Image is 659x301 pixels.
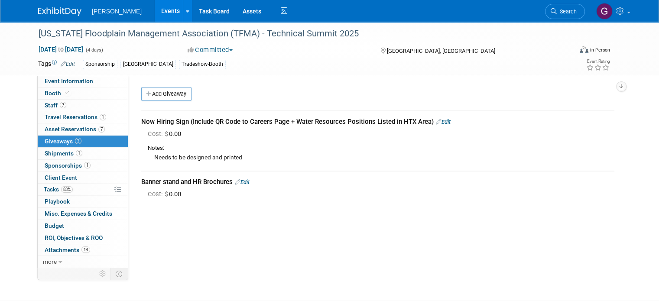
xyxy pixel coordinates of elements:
[235,179,250,185] a: Edit
[38,160,128,172] a: Sponsorships1
[38,100,128,111] a: Staff7
[120,60,176,69] div: [GEOGRAPHIC_DATA]
[141,178,614,187] div: Banner stand and HR Brochures
[38,87,128,99] a: Booth
[38,45,84,53] span: [DATE] [DATE]
[38,256,128,268] a: more
[60,102,66,108] span: 7
[596,3,613,19] img: Genee' Mengarelli
[45,138,81,145] span: Giveaways
[83,60,117,69] div: Sponsorship
[45,162,91,169] span: Sponsorships
[45,126,105,133] span: Asset Reservations
[61,61,75,67] a: Edit
[45,150,82,157] span: Shipments
[148,144,614,152] div: Notes:
[38,123,128,135] a: Asset Reservations7
[75,138,81,144] span: 2
[43,258,57,265] span: more
[38,148,128,159] a: Shipments1
[148,130,185,138] span: 0.00
[65,91,69,95] i: Booth reservation complete
[92,8,142,15] span: [PERSON_NAME]
[38,75,128,87] a: Event Information
[148,190,185,198] span: 0.00
[179,60,226,69] div: Tradeshow-Booth
[148,152,614,162] div: Needs to be designed and printed
[38,184,128,195] a: Tasks83%
[45,210,112,217] span: Misc. Expenses & Credits
[141,117,614,126] div: Now Hiring Sign (Include QR Code to Careers Page + Water Resources Positions Listed in HTX Area)
[590,47,610,53] div: In-Person
[586,59,610,64] div: Event Rating
[57,46,65,53] span: to
[38,220,128,232] a: Budget
[545,4,585,19] a: Search
[557,8,577,15] span: Search
[45,198,70,205] span: Playbook
[38,59,75,69] td: Tags
[45,174,77,181] span: Client Event
[45,222,64,229] span: Budget
[44,186,73,193] span: Tasks
[45,102,66,109] span: Staff
[38,232,128,244] a: ROI, Objectives & ROO
[526,45,610,58] div: Event Format
[45,90,71,97] span: Booth
[61,186,73,193] span: 83%
[38,136,128,147] a: Giveaways2
[76,150,82,156] span: 1
[100,114,106,120] span: 1
[387,48,495,54] span: [GEOGRAPHIC_DATA], [GEOGRAPHIC_DATA]
[45,78,93,84] span: Event Information
[45,234,103,241] span: ROI, Objectives & ROO
[141,87,192,101] a: Add Giveaway
[45,113,106,120] span: Travel Reservations
[185,45,236,55] button: Committed
[38,111,128,123] a: Travel Reservations1
[36,26,562,42] div: [US_STATE] Floodplain Management Association (TFMA) - Technical Summit 2025
[38,208,128,220] a: Misc. Expenses & Credits
[85,47,103,53] span: (4 days)
[38,244,128,256] a: Attachments14
[38,7,81,16] img: ExhibitDay
[45,246,90,253] span: Attachments
[84,162,91,168] span: 1
[148,130,169,138] span: Cost: $
[38,196,128,207] a: Playbook
[98,126,105,133] span: 7
[38,172,128,184] a: Client Event
[81,246,90,253] span: 14
[110,268,128,279] td: Toggle Event Tabs
[580,46,588,53] img: Format-Inperson.png
[148,190,169,198] span: Cost: $
[95,268,110,279] td: Personalize Event Tab Strip
[436,119,451,125] a: Edit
